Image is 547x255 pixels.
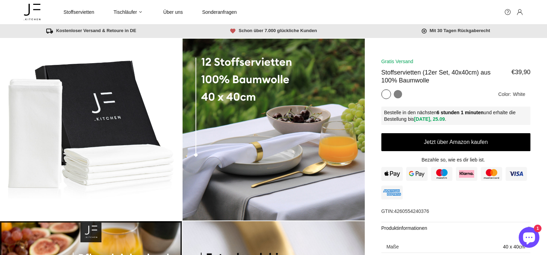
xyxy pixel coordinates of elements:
img: CN-W-2_960x960_crop_center.jpg [183,39,364,220]
span: Produktinformationen [381,222,530,234]
h1: Stoffservietten (12er Set, 40x40cm) aus 100% Baumwolle [381,69,493,85]
span: €39,90 [511,69,530,76]
span: White [513,91,525,97]
span: 6 stunden 1 minuten [437,110,483,115]
span: Color: [498,91,511,97]
span: Tischläufer [114,9,137,15]
span: Über uns [163,9,183,15]
label: Bezahle so, wie es dir lieb ist. [422,157,485,163]
span: Mit 30 Tagen Rückgaberecht [422,28,490,34]
a: Jetzt über Amazon kaufen [381,133,530,151]
td: 40 x 40cm [429,241,530,253]
span: Schon über 7.000 glückliche Kunden [230,28,317,34]
span: Sonderanfragen [202,9,237,15]
inbox-online-store-chat: Onlineshop-Chat von Shopify [517,227,541,249]
a: [DOMAIN_NAME]® [24,2,40,22]
div: White [382,90,390,98]
div: Gratis Versand [381,58,413,66]
span: Stoffservietten [64,9,94,15]
p: GTIN: [381,208,530,214]
div: Grey [394,90,402,98]
div: Bestelle in den nächsten und erhalte die Bestellung bis [381,107,530,125]
span: [DATE], 25.09 [414,116,445,122]
span: 4260554240376 [394,208,429,214]
td: Maße [381,241,429,253]
span: Kostenloser Versand & Retoure in DE [46,28,136,34]
span: . [445,116,446,122]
